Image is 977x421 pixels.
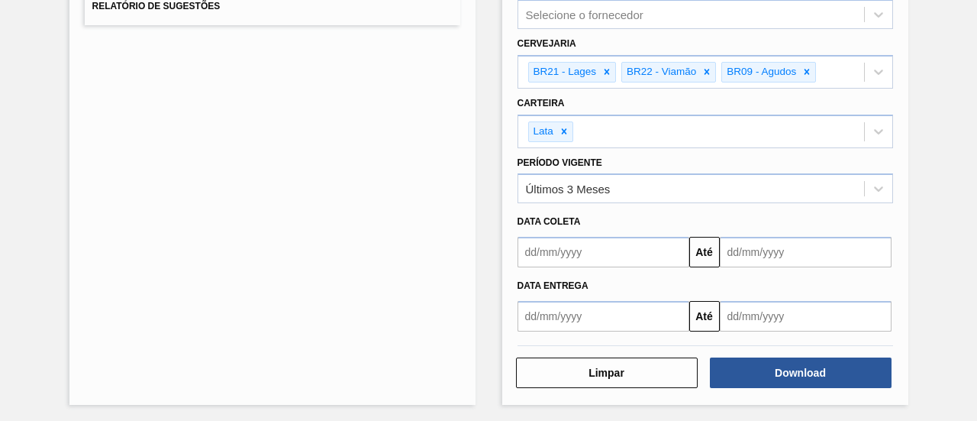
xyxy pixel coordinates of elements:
span: Data coleta [518,216,581,227]
span: Relatório de Sugestões [92,1,221,11]
button: Até [689,237,720,267]
div: Selecione o fornecedor [526,8,643,21]
div: Lata [529,122,556,141]
input: dd/mm/yyyy [518,237,689,267]
button: Até [689,301,720,332]
label: Carteira [518,98,565,108]
div: BR21 - Lages [529,63,599,82]
input: dd/mm/yyyy [720,301,892,332]
button: Download [710,358,892,388]
input: dd/mm/yyyy [720,237,892,267]
input: dd/mm/yyyy [518,301,689,332]
div: Últimos 3 Meses [526,183,611,196]
label: Período Vigente [518,157,602,168]
label: Cervejaria [518,38,576,49]
button: Limpar [516,358,698,388]
div: BR22 - Viamão [622,63,698,82]
div: BR09 - Agudos [722,63,798,82]
span: Data entrega [518,280,588,291]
